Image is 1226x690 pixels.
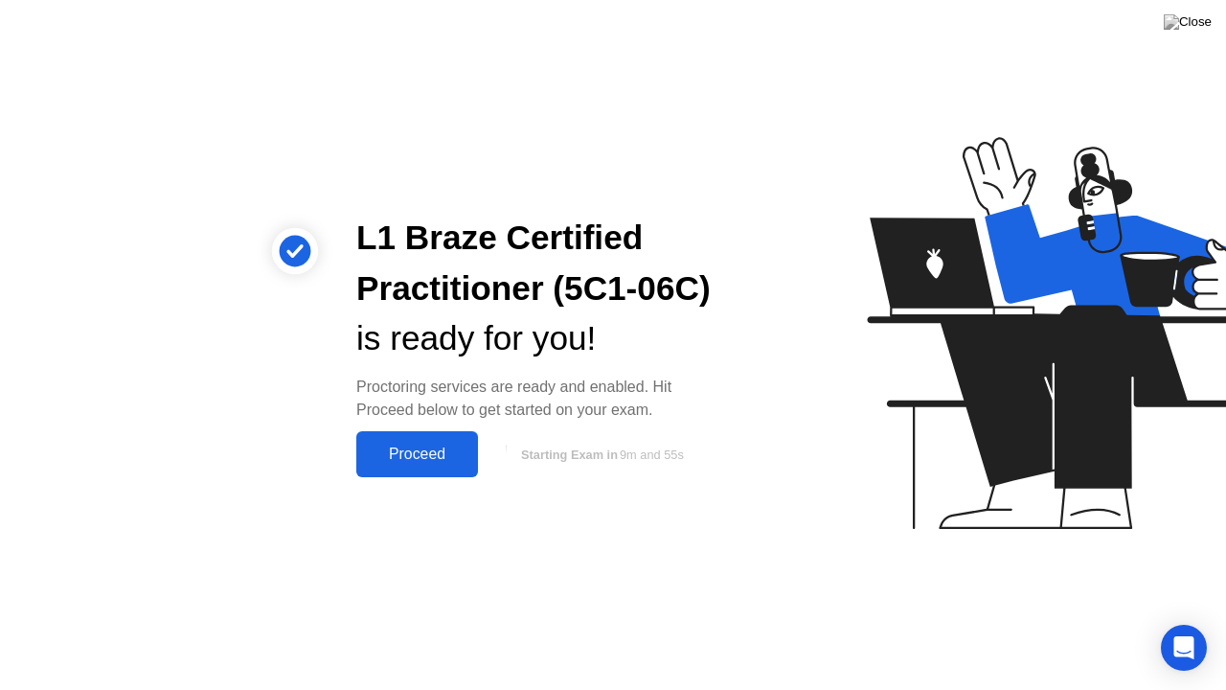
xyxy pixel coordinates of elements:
div: L1 Braze Certified Practitioner (5C1-06C) [356,213,713,314]
div: is ready for you! [356,313,713,364]
div: Open Intercom Messenger [1161,625,1207,671]
img: Close [1164,14,1212,30]
button: Starting Exam in9m and 55s [488,436,713,472]
div: Proceed [362,446,472,463]
button: Proceed [356,431,478,477]
span: 9m and 55s [620,448,684,462]
div: Proctoring services are ready and enabled. Hit Proceed below to get started on your exam. [356,376,713,422]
